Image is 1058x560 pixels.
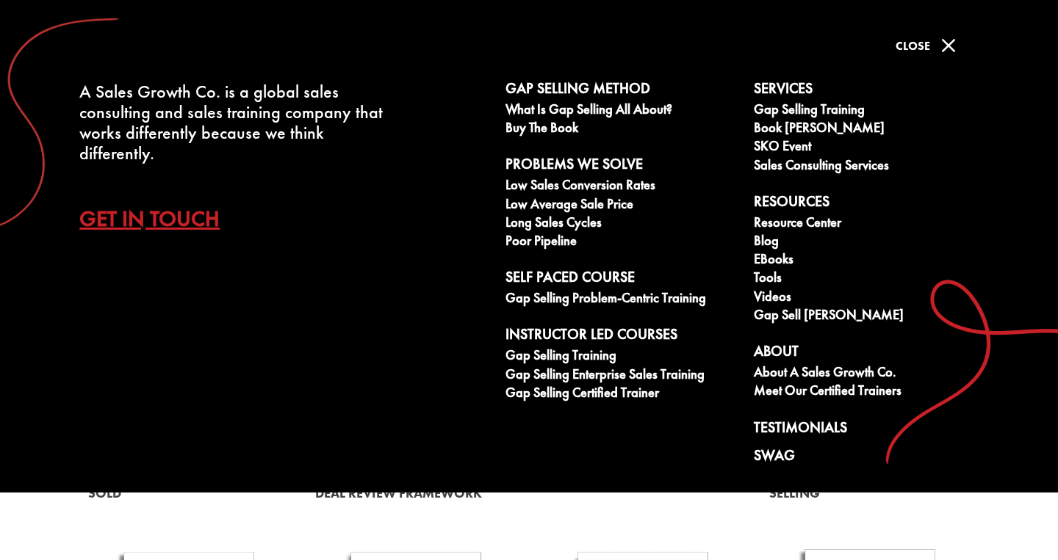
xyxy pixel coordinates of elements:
[754,120,986,139] a: Book [PERSON_NAME]
[505,120,738,139] a: Buy The Book
[505,102,738,120] a: What is Gap Selling all about?
[505,80,738,102] a: Gap Selling Method
[754,233,986,252] a: Blog
[754,102,986,120] a: Gap Selling Training
[754,308,986,326] a: Gap Sell [PERSON_NAME]
[754,158,986,176] a: Sales Consulting Services
[505,385,738,404] a: Gap Selling Certified Trainer
[754,80,986,102] a: Services
[754,215,986,233] a: Resource Center
[934,31,963,60] span: M
[505,178,738,196] a: Low Sales Conversion Rates
[754,252,986,270] a: eBooks
[754,270,986,288] a: Tools
[505,233,738,252] a: Poor Pipeline
[896,38,930,54] span: Close
[754,419,986,441] a: Testimonials
[505,215,738,233] a: Long Sales Cycles
[754,289,986,308] a: Videos
[505,348,738,366] a: Gap Selling Training
[79,81,388,164] div: A Sales Growth Co. is a global sales consulting and sales training company that works differently...
[754,365,986,383] a: About A Sales Growth Co.
[505,197,738,215] a: Low Average Sale Price
[505,269,738,291] a: Self Paced Course
[754,193,986,215] a: Resources
[754,343,986,365] a: About
[754,139,986,157] a: SKO Event
[79,193,242,244] a: Get In Touch
[505,156,738,178] a: Problems We Solve
[754,383,986,401] a: Meet our Certified Trainers
[505,291,738,309] a: Gap Selling Problem-Centric Training
[505,367,738,385] a: Gap Selling Enterprise Sales Training
[505,326,738,348] a: Instructor Led Courses
[754,447,986,469] a: Swag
